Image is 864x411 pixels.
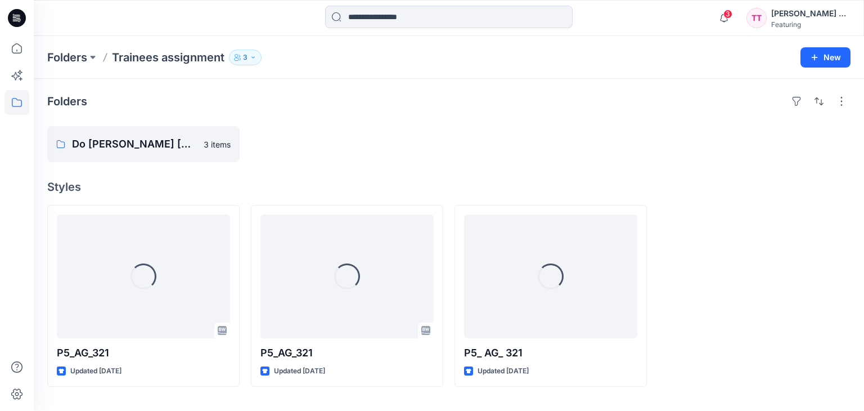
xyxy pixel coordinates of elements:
h4: Styles [47,180,850,194]
p: 3 [243,51,247,64]
div: [PERSON_NAME] Do Thi [771,7,850,20]
p: Updated [DATE] [478,365,529,377]
p: Updated [DATE] [274,365,325,377]
span: 3 [723,10,732,19]
p: 3 items [204,139,231,150]
h4: Folders [47,95,87,108]
a: Do [PERSON_NAME] [PERSON_NAME]3 items [47,126,240,162]
p: Trainees assignment [112,50,224,65]
div: TT [746,8,767,28]
button: New [800,47,850,68]
p: P5_ AG_ 321 [464,345,637,361]
p: P5_AG_321 [260,345,434,361]
button: 3 [229,50,262,65]
p: P5_AG_321 [57,345,230,361]
a: Folders [47,50,87,65]
p: Updated [DATE] [70,365,121,377]
p: Do [PERSON_NAME] [PERSON_NAME] [72,136,197,152]
div: Featuring [771,20,850,29]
